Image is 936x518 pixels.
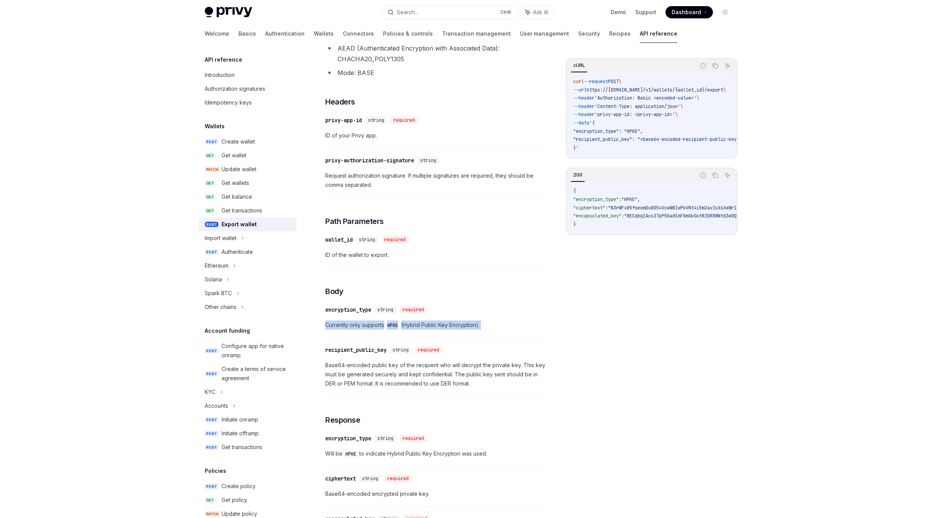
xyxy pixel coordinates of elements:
[325,216,384,227] span: Path Parameters
[500,9,512,15] span: Ctrl K
[265,25,305,43] a: Authentication
[199,190,297,204] a: GETGet balance
[205,417,219,423] span: POST
[377,435,393,441] span: string
[619,78,621,85] span: \
[573,120,589,126] span: --data
[584,78,608,85] span: --request
[573,145,579,151] span: }'
[325,250,546,260] span: ID of the wallet to export.
[595,95,696,101] span: 'Authorization: Basic <encoded-value>'
[420,157,436,163] span: string
[698,170,708,180] button: Report incorrect code
[359,237,375,243] span: string
[205,387,215,397] div: KYC
[222,192,252,201] div: Get balance
[205,275,222,284] div: Solana
[325,415,360,425] span: Response
[325,449,546,458] span: Will be to indicate Hybrid Public Key Encryption was used.
[222,151,246,160] div: Get wallet
[342,450,359,458] code: HPKE
[710,170,720,180] button: Copy the contents from the code block
[400,435,427,442] div: required
[205,25,229,43] a: Welcome
[199,413,297,426] a: POSTInitiate onramp
[205,466,226,476] h5: Policies
[205,139,219,145] span: POST
[222,482,256,491] div: Create policy
[199,204,297,217] a: GETGet transactions
[638,196,640,203] span: ,
[205,194,215,200] span: GET
[205,484,219,489] span: POST
[205,497,215,503] span: GET
[609,25,631,43] a: Recipes
[722,61,732,71] button: Ask AI
[696,95,699,101] span: \
[325,43,546,64] li: AEAD (Authenticated Encryption with Associated Data): CHACHA20_POLY1305
[205,55,242,64] h5: API reference
[325,346,386,354] div: recipient_public_key
[397,8,418,17] div: Search...
[222,415,258,424] div: Initiate onramp
[205,444,219,450] span: POST
[325,157,414,164] div: privy-authorization-signature
[611,8,626,16] a: Demo
[595,103,680,109] span: 'Content-Type: application/json'
[390,116,418,124] div: required
[573,205,605,211] span: "ciphertext"
[205,98,252,107] div: Idempotency keys
[400,306,427,314] div: required
[573,111,595,118] span: --header
[222,165,256,174] div: Update wallet
[238,25,256,43] a: Basics
[665,6,713,18] a: Dashboard
[199,440,297,454] a: POSTGet transactions
[533,8,548,16] span: Ask AI
[199,479,297,493] a: POSTCreate policy
[573,213,621,219] span: "encapsulated_key"
[205,261,228,270] div: Ethereum
[205,289,232,298] div: Spark BTC
[325,96,355,107] span: Headers
[619,196,621,203] span: :
[383,25,433,43] a: Policies & controls
[205,122,225,131] h5: Wallets
[325,306,371,314] div: encryption_type
[205,234,236,243] div: Import wallet
[589,120,595,126] span: '{
[205,431,219,436] span: POST
[377,307,393,313] span: string
[199,96,297,109] a: Idempotency keys
[205,70,235,80] div: Introduction
[222,443,262,452] div: Get transactions
[578,25,600,43] a: Security
[325,67,546,78] li: Mode: BASE
[222,429,259,438] div: Initiate offramp
[205,84,265,93] div: Authorization signatures
[325,116,362,124] div: privy-app-id
[675,111,678,118] span: \
[595,111,675,118] span: 'privy-app-id: <privy-app-id>'
[205,180,215,186] span: GET
[199,82,297,96] a: Authorization signatures
[368,117,384,123] span: string
[393,347,409,353] span: string
[325,475,356,482] div: ciphertext
[199,162,297,176] a: PATCHUpdate wallet
[608,78,619,85] span: POST
[325,236,353,243] div: wallet_id
[520,25,569,43] a: User management
[205,222,219,227] span: POST
[382,5,516,19] button: Search...CtrlK
[442,25,511,43] a: Transaction management
[199,68,297,82] a: Introduction
[343,25,374,43] a: Connectors
[573,78,584,85] span: curl
[222,137,255,146] div: Create wallet
[608,205,785,211] span: "N3rWFx85foeomDu8054VcwNBIwPkVNt4i5m2av1sXsXeWrIicVGwutFist12MmnI"
[640,25,677,43] a: API reference
[520,5,554,19] button: Ask AI
[199,362,297,385] a: POSTCreate a terms of service agreement
[325,131,546,140] span: ID of your Privy app.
